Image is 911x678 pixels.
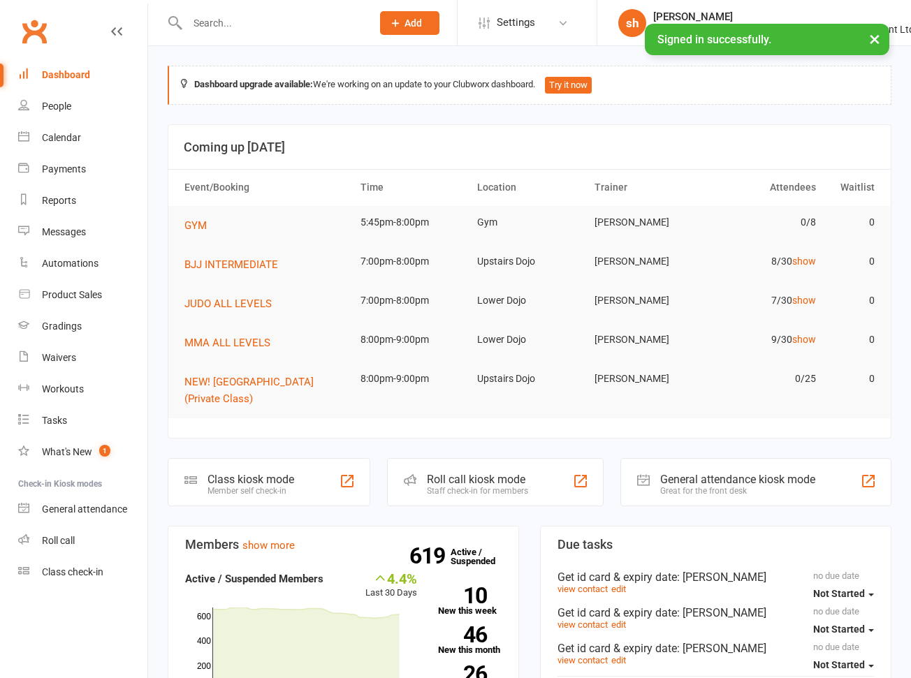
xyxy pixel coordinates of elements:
div: Roll call [42,535,75,546]
button: Add [380,11,439,35]
a: show [792,256,816,267]
strong: 619 [409,545,451,566]
div: Messages [42,226,86,237]
a: view contact [557,619,608,630]
div: Staff check-in for members [427,486,528,496]
a: Product Sales [18,279,147,311]
a: Tasks [18,405,147,436]
td: Lower Dojo [471,323,588,356]
a: Reports [18,185,147,216]
span: : [PERSON_NAME] [677,606,766,619]
td: 0/25 [705,362,822,395]
div: Get id card & expiry date [557,606,874,619]
td: Upstairs Dojo [471,362,588,395]
span: : [PERSON_NAME] [677,570,766,584]
span: Not Started [813,624,865,635]
td: [PERSON_NAME] [588,362,706,395]
a: 10New this week [438,587,502,615]
div: General attendance [42,503,127,515]
a: Workouts [18,374,147,405]
td: 0/8 [705,206,822,239]
a: Gradings [18,311,147,342]
strong: Dashboard upgrade available: [194,79,313,89]
div: What's New [42,446,92,457]
a: edit [611,619,626,630]
td: 0 [822,362,881,395]
td: [PERSON_NAME] [588,284,706,317]
button: JUDO ALL LEVELS [184,295,282,312]
th: Trainer [588,170,706,205]
span: Add [405,17,422,29]
td: 9/30 [705,323,822,356]
button: Not Started [813,581,874,606]
a: view contact [557,584,608,594]
td: Upstairs Dojo [471,245,588,278]
a: Messages [18,216,147,248]
h3: Coming up [DATE] [184,140,875,154]
th: Event/Booking [178,170,354,205]
div: Gradings [42,320,82,332]
div: Member self check-in [207,486,294,496]
td: [PERSON_NAME] [588,323,706,356]
a: 46New this month [438,626,502,654]
td: Lower Dojo [471,284,588,317]
span: : [PERSON_NAME] [677,642,766,655]
a: edit [611,584,626,594]
div: Class check-in [42,566,103,577]
a: Class kiosk mode [18,557,147,588]
td: 7:00pm-8:00pm [354,284,472,317]
div: Automations [42,258,99,269]
div: Payments [42,163,86,175]
td: [PERSON_NAME] [588,245,706,278]
strong: 10 [438,585,487,606]
div: Reports [42,195,76,206]
div: We're working on an update to your Clubworx dashboard. [168,66,891,105]
a: Calendar [18,122,147,154]
div: Get id card & expiry date [557,570,874,584]
button: Not Started [813,617,874,642]
div: Dashboard [42,69,90,80]
div: Great for the front desk [660,486,815,496]
td: 5:45pm-8:00pm [354,206,472,239]
strong: Active / Suspended Members [185,573,323,585]
button: BJJ INTERMEDIATE [184,256,288,273]
span: Not Started [813,659,865,670]
span: 1 [99,445,110,457]
a: view contact [557,655,608,665]
span: Not Started [813,588,865,599]
a: Waivers [18,342,147,374]
div: General attendance kiosk mode [660,473,815,486]
span: Settings [497,7,535,38]
td: 0 [822,206,881,239]
td: [PERSON_NAME] [588,206,706,239]
button: MMA ALL LEVELS [184,334,280,351]
div: Calendar [42,132,81,143]
a: People [18,91,147,122]
button: Not Started [813,652,874,677]
td: 0 [822,284,881,317]
th: Attendees [705,170,822,205]
h3: Due tasks [557,538,874,552]
th: Time [354,170,472,205]
div: Get id card & expiry date [557,642,874,655]
span: Signed in successfully. [657,33,771,46]
a: show more [242,539,295,552]
a: 619Active / Suspended [451,537,512,576]
td: 7:00pm-8:00pm [354,245,472,278]
span: MMA ALL LEVELS [184,337,270,349]
button: GYM [184,217,217,234]
span: GYM [184,219,207,232]
span: NEW! [GEOGRAPHIC_DATA] (Private Class) [184,376,314,405]
td: 7/30 [705,284,822,317]
div: People [42,101,71,112]
a: Clubworx [17,14,52,49]
a: show [792,295,816,306]
span: BJJ INTERMEDIATE [184,258,278,271]
td: 8:00pm-9:00pm [354,362,472,395]
div: Last 30 Days [365,570,417,600]
div: Workouts [42,383,84,395]
h3: Members [185,538,502,552]
a: show [792,334,816,345]
a: Roll call [18,525,147,557]
strong: 46 [438,624,487,645]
